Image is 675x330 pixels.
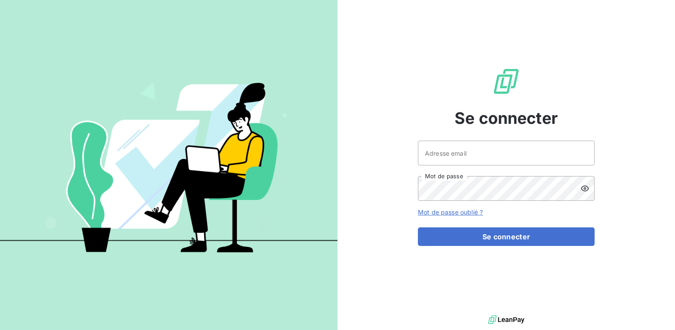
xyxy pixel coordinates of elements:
[488,313,524,326] img: logo
[418,227,595,246] button: Se connecter
[418,141,595,165] input: placeholder
[455,106,558,130] span: Se connecter
[418,208,483,216] a: Mot de passe oublié ?
[492,67,520,96] img: Logo LeanPay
